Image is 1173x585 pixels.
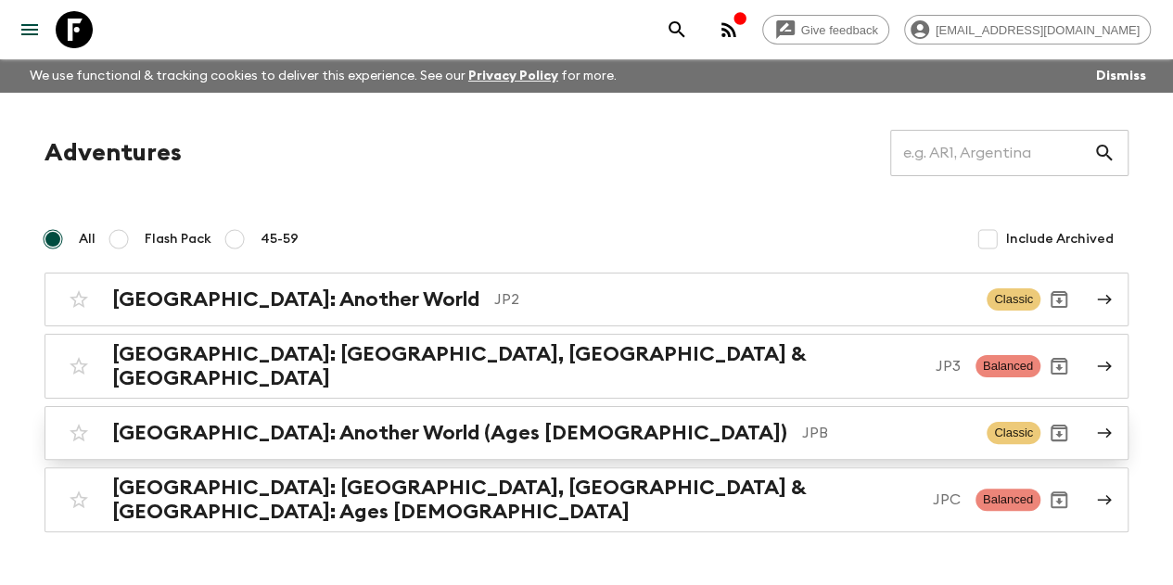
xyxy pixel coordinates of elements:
h1: Adventures [45,134,182,172]
span: Balanced [975,489,1040,511]
p: JPB [802,422,972,444]
p: JP3 [936,355,961,377]
a: [GEOGRAPHIC_DATA]: [GEOGRAPHIC_DATA], [GEOGRAPHIC_DATA] & [GEOGRAPHIC_DATA]JP3BalancedArchive [45,334,1128,399]
a: [GEOGRAPHIC_DATA]: Another World (Ages [DEMOGRAPHIC_DATA])JPBClassicArchive [45,406,1128,460]
button: Archive [1040,348,1077,385]
button: Dismiss [1091,63,1151,89]
p: We use functional & tracking cookies to deliver this experience. See our for more. [22,59,624,93]
button: Archive [1040,281,1077,318]
span: Classic [987,288,1040,311]
button: Archive [1040,414,1077,451]
span: 45-59 [261,230,299,248]
h2: [GEOGRAPHIC_DATA]: Another World (Ages [DEMOGRAPHIC_DATA]) [112,421,787,445]
span: Classic [987,422,1040,444]
h2: [GEOGRAPHIC_DATA]: [GEOGRAPHIC_DATA], [GEOGRAPHIC_DATA] & [GEOGRAPHIC_DATA]: Ages [DEMOGRAPHIC_DATA] [112,476,918,524]
p: JPC [933,489,961,511]
button: menu [11,11,48,48]
span: Include Archived [1006,230,1114,248]
span: Flash Pack [145,230,211,248]
input: e.g. AR1, Argentina [890,127,1093,179]
span: All [79,230,96,248]
a: Give feedback [762,15,889,45]
span: [EMAIL_ADDRESS][DOMAIN_NAME] [925,23,1150,37]
p: JP2 [494,288,972,311]
h2: [GEOGRAPHIC_DATA]: [GEOGRAPHIC_DATA], [GEOGRAPHIC_DATA] & [GEOGRAPHIC_DATA] [112,342,921,390]
button: search adventures [658,11,695,48]
h2: [GEOGRAPHIC_DATA]: Another World [112,287,479,312]
span: Give feedback [791,23,888,37]
a: Privacy Policy [468,70,558,83]
span: Balanced [975,355,1040,377]
a: [GEOGRAPHIC_DATA]: [GEOGRAPHIC_DATA], [GEOGRAPHIC_DATA] & [GEOGRAPHIC_DATA]: Ages [DEMOGRAPHIC_DA... [45,467,1128,532]
button: Archive [1040,481,1077,518]
div: [EMAIL_ADDRESS][DOMAIN_NAME] [904,15,1151,45]
a: [GEOGRAPHIC_DATA]: Another WorldJP2ClassicArchive [45,273,1128,326]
